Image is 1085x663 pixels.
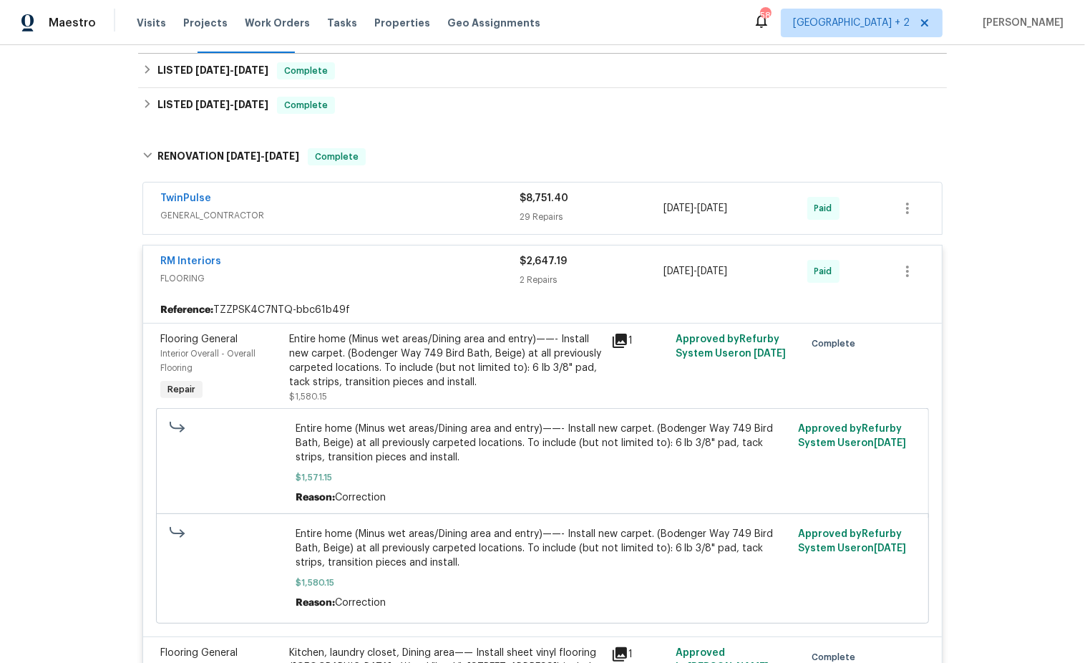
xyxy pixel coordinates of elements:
span: Visits [137,16,166,30]
span: Complete [278,64,334,78]
h6: RENOVATION [157,148,299,165]
span: $1,580.15 [289,392,327,401]
div: 58 [760,9,770,23]
span: [DATE] [234,65,268,75]
div: 1 [611,332,667,349]
span: [GEOGRAPHIC_DATA] + 2 [793,16,910,30]
span: Projects [183,16,228,30]
span: Approved by Refurby System User on [798,529,906,553]
span: Paid [814,201,838,216]
span: Repair [162,382,201,397]
span: [DATE] [663,203,694,213]
span: Complete [812,337,861,351]
span: Approved by Refurby System User on [798,424,906,448]
span: $2,647.19 [520,256,567,266]
h6: LISTED [157,62,268,79]
span: [DATE] [697,266,727,276]
span: Tasks [327,18,357,28]
span: Correction [335,493,386,503]
span: [DATE] [195,65,230,75]
span: Approved by Refurby System User on [676,334,786,359]
span: Interior Overall - Overall Flooring [160,349,256,372]
span: - [195,65,268,75]
span: Entire home (Minus wet areas/Dining area and entry)——- Install new carpet. (Bodenger Way 749 Bird... [296,422,790,465]
span: Properties [374,16,430,30]
div: TZZPSK4C7NTQ-bbc61b49f [143,297,942,323]
div: 29 Repairs [520,210,663,224]
span: [DATE] [874,438,906,448]
span: [DATE] [663,266,694,276]
span: - [226,151,299,161]
span: Work Orders [245,16,310,30]
span: FLOORING [160,271,520,286]
span: Entire home (Minus wet areas/Dining area and entry)——- Install new carpet. (Bodenger Way 749 Bird... [296,527,790,570]
span: - [195,100,268,110]
h6: LISTED [157,97,268,114]
span: Maestro [49,16,96,30]
span: [DATE] [195,100,230,110]
span: [DATE] [697,203,727,213]
span: $1,580.15 [296,576,790,590]
span: Paid [814,264,838,279]
a: TwinPulse [160,193,211,203]
div: Entire home (Minus wet areas/Dining area and entry)——- Install new carpet. (Bodenger Way 749 Bird... [289,332,603,389]
span: Complete [278,98,334,112]
span: - [663,201,727,216]
span: Correction [335,598,386,608]
span: Reason: [296,493,335,503]
span: $8,751.40 [520,193,568,203]
div: 2 Repairs [520,273,663,287]
span: [DATE] [754,349,786,359]
span: $1,571.15 [296,470,790,485]
div: 1 [611,646,667,663]
b: Reference: [160,303,213,317]
span: [DATE] [874,543,906,553]
span: [DATE] [265,151,299,161]
span: [PERSON_NAME] [977,16,1064,30]
span: Complete [309,150,364,164]
div: LISTED [DATE]-[DATE]Complete [138,54,947,88]
span: Reason: [296,598,335,608]
span: [DATE] [234,100,268,110]
span: Flooring General [160,334,238,344]
div: LISTED [DATE]-[DATE]Complete [138,88,947,122]
span: [DATE] [226,151,261,161]
span: - [663,264,727,279]
span: GENERAL_CONTRACTOR [160,208,520,223]
span: Flooring General [160,648,238,658]
span: Geo Assignments [447,16,540,30]
a: RM Interiors [160,256,221,266]
div: RENOVATION [DATE]-[DATE]Complete [138,134,947,180]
